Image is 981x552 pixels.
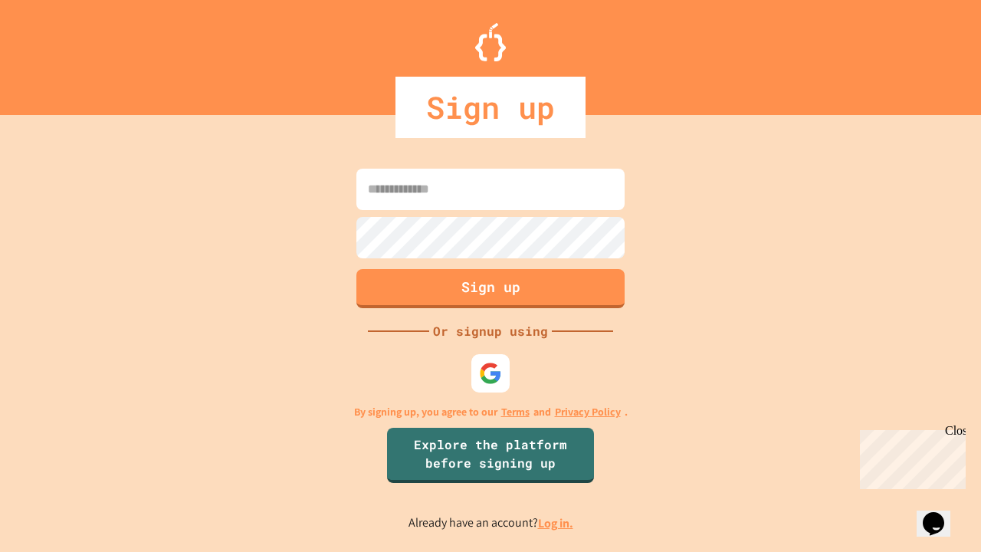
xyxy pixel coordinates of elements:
[395,77,586,138] div: Sign up
[408,514,573,533] p: Already have an account?
[354,404,628,420] p: By signing up, you agree to our and .
[479,362,502,385] img: google-icon.svg
[475,23,506,61] img: Logo.svg
[854,424,966,489] iframe: chat widget
[555,404,621,420] a: Privacy Policy
[429,322,552,340] div: Or signup using
[356,269,625,308] button: Sign up
[501,404,530,420] a: Terms
[917,491,966,537] iframe: chat widget
[387,428,594,483] a: Explore the platform before signing up
[6,6,106,97] div: Chat with us now!Close
[538,515,573,531] a: Log in.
